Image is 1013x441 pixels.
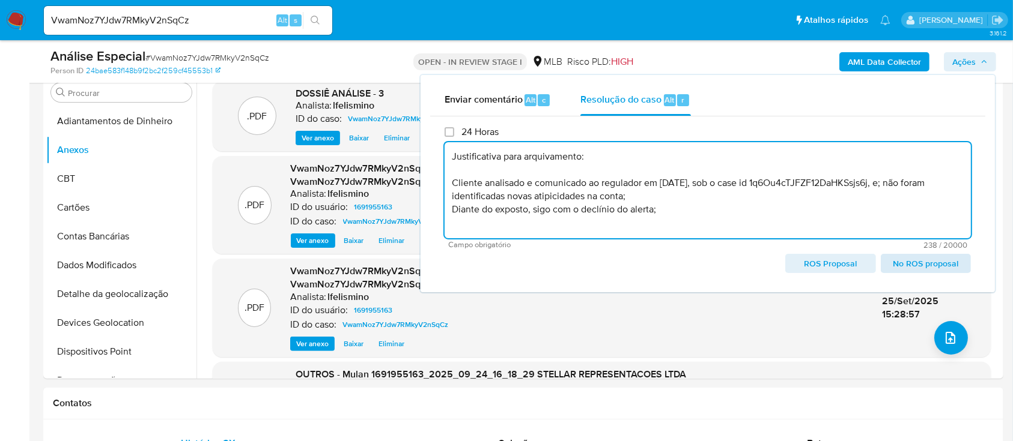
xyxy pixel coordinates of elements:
span: VwamNoz7YJdw7RMkyV2nSqCz [348,112,454,126]
textarea: Justificativa para arquivamento: Cliente analisado e comunicado ao regulador em [DATE], sob o cas... [445,142,971,238]
span: Resolução do caso [580,92,662,106]
a: Sair [991,14,1004,26]
button: upload-file [934,321,968,355]
span: VwamNoz7YJdw7RMkyV2nSqCz [343,214,449,229]
span: Alt [665,94,675,106]
p: Analista: [296,100,332,112]
button: Ver anexo [296,131,340,145]
input: Procurar [68,88,187,98]
button: Ações [944,52,996,71]
button: Documentação [46,366,196,395]
span: Eliminar [384,132,410,144]
a: VwamNoz7YJdw7RMkyV2nSqCz [338,317,453,332]
button: No ROS proposal [881,254,971,273]
span: Risco PLD: [567,55,633,68]
button: AML Data Collector [839,52,929,71]
button: Anexos [46,136,196,164]
a: 24bae583f148b9f2bc2f259cf45553b1 [86,65,221,76]
p: OPEN - IN REVIEW STAGE I [413,53,527,70]
span: r [681,94,684,106]
span: Enviar comentário [445,92,523,106]
button: Baixar [343,131,375,145]
button: Dados Modificados [46,251,196,280]
span: VwamNoz7YJdw7RMkyV2nSqCz [342,317,448,332]
h6: lfelismino [333,100,374,112]
p: .PDF [245,199,264,212]
b: Análise Especial [50,46,145,65]
span: ROS Proposal [794,255,867,272]
button: Contas Bancárias [46,222,196,251]
span: Ver anexo [297,235,329,247]
button: Baixar [338,233,370,248]
button: Devices Geolocation [46,308,196,337]
span: VwamNoz7YJdw7RMkyV2nSqCz_internal_info_2025_09_25__15_28_57.pdf - VwamNoz7YJdw7RMkyV2nSqCz_intern... [291,161,632,188]
button: Baixar [338,337,370,351]
button: CBT [46,164,196,193]
button: Detalhe da geolocalização [46,280,196,308]
input: Pesquise usuários ou casos... [44,13,332,28]
button: Eliminar [373,337,410,351]
button: Ver anexo [290,337,335,351]
button: Dispositivos Point [46,337,196,366]
span: 3.161.2 [990,28,1007,38]
span: Baixar [344,338,364,350]
span: VwamNoz7YJdw7RMkyV2nSqCz_external_info_2025_09_25__15_28_51.pdf - VwamNoz7YJdw7RMkyV2nSqCz_extern... [290,264,633,291]
input: 24 Horas [445,127,454,137]
p: .PDF [248,110,267,123]
a: 1691955163 [350,200,398,214]
div: MLB [532,55,562,68]
h1: Contatos [53,397,994,409]
button: Procurar [56,88,65,97]
span: c [542,94,546,106]
span: 1691955163 [354,303,392,317]
span: Ver anexo [302,132,334,144]
a: 1691955163 [349,303,397,317]
a: Notificações [880,15,890,25]
span: Alt [526,94,535,106]
span: Máximo de 20000 caracteres [708,241,967,249]
span: Eliminar [379,235,405,247]
b: AML Data Collector [848,52,921,71]
span: No ROS proposal [889,255,963,272]
span: HIGH [611,55,633,68]
span: # VwamNoz7YJdw7RMkyV2nSqCz [145,52,269,64]
span: Eliminar [379,338,404,350]
span: 25/Set/2025 15:28:57 [883,294,939,321]
h6: lfelismino [327,291,369,303]
a: VwamNoz7YJdw7RMkyV2nSqCz [343,112,458,126]
h6: lfelismino [328,188,370,200]
span: Ações [952,52,976,71]
p: ID do caso: [291,215,337,227]
p: ID do caso: [290,319,336,331]
span: Ver anexo [296,338,329,350]
span: s [294,14,297,26]
span: Campo obrigatório [448,241,708,249]
p: Analista: [290,291,326,303]
p: ID do usuário: [291,201,348,213]
span: 24 Horas [461,126,499,138]
button: search-icon [303,12,327,29]
span: Alt [278,14,287,26]
p: Analista: [291,188,327,200]
button: Eliminar [378,131,416,145]
span: OUTROS - Mulan 1691955163_2025_09_24_16_18_29 STELLAR REPRESENTACOES LTDA [296,367,686,381]
button: Ver anexo [291,233,335,248]
button: Eliminar [373,233,411,248]
span: Baixar [344,235,364,247]
span: Atalhos rápidos [804,14,868,26]
p: .PDF [245,301,264,314]
p: ID do caso: [296,113,342,125]
span: 1691955163 [354,200,393,214]
p: ID do usuário: [290,304,348,316]
span: DOSSIÊ ANÁLISE - 3 [296,86,384,100]
button: ROS Proposal [785,254,875,273]
p: laisa.felismino@mercadolivre.com [919,14,987,26]
b: Person ID [50,65,84,76]
span: Baixar [349,132,369,144]
button: Adiantamentos de Dinheiro [46,107,196,136]
button: Cartões [46,193,196,222]
a: VwamNoz7YJdw7RMkyV2nSqCz [338,214,454,229]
